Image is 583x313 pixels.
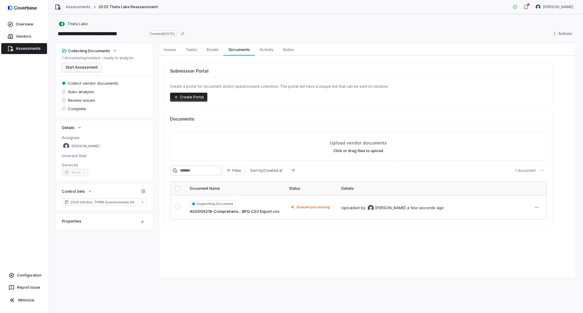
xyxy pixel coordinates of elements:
p: 1 document uploaded - ready to analyze [62,56,133,60]
span: Documents [170,116,194,122]
span: Notes [281,46,296,53]
img: Jason Boland avatar [536,5,540,9]
span: 2025 InfoSec TPRM Questionnaire (High) [70,200,138,205]
div: Document Name [190,186,279,191]
svg: Ascending [291,168,296,173]
div: Status [289,186,332,191]
dt: Services [62,162,147,168]
div: a few seconds ago [407,205,444,211]
span: Auto-analysis [68,89,94,94]
span: Theta Lake [67,22,88,26]
div: by [361,205,406,211]
img: Jason Boland avatar [368,205,374,211]
button: Details [60,122,84,133]
span: Tasks [183,46,199,53]
button: Create Portal [170,93,207,102]
dt: Inherent Risk [62,153,147,158]
span: Details [62,125,75,130]
span: [PERSON_NAME] [72,144,100,148]
dt: Assignee [62,135,147,140]
a: Overview [1,19,47,30]
button: https://thetalake.com/Theta Lake [57,19,90,29]
a: 2025 InfoSec TPRM Questionnaire (High) [62,199,147,206]
span: Complete [68,106,86,111]
span: [PERSON_NAME] [375,205,406,211]
img: logo-D7KZi-bG.svg [8,5,37,11]
button: Actions [551,29,576,38]
span: Created [DATE] [148,31,176,37]
button: Jason Boland avatar[PERSON_NAME] [532,2,577,12]
span: Submission Portal [170,68,209,74]
span: Review issues [68,97,95,103]
button: Start Assessment [62,63,101,72]
span: Queued processing [296,205,330,209]
span: Emails [204,46,221,53]
div: Collecting Documents [62,48,110,53]
span: Supporting Document [190,200,236,207]
span: Issues [162,46,179,53]
div: Details [341,186,523,191]
div: Uploaded [341,205,444,211]
button: Report Issue [2,282,46,293]
label: Click or drag files to upload [333,148,383,153]
span: Upload vendor documents [330,140,387,146]
span: Collect vendor documents [68,80,118,86]
a: AS0006218-Comprehens... BPQ CSV Export.csv [190,209,279,215]
button: Control Sets [60,186,94,197]
a: Vendors [1,31,47,42]
span: Documents [226,46,252,53]
button: Collecting Documents [60,45,119,56]
button: Copy link [177,28,188,39]
button: Ascending [287,166,299,175]
span: 1 document [515,168,536,173]
a: Configuration [2,270,46,281]
span: Activity [257,46,276,53]
a: Assessments [66,5,90,9]
p: Create a portal for document and/or questionnaire collection. The portal will have a unique link ... [170,84,547,89]
button: Filter [222,166,245,175]
img: Jason Boland avatar [63,143,69,149]
span: 2025 Theta Lake Reassessment [98,5,158,9]
span: Control Sets [62,189,85,194]
a: Assessments [1,43,47,54]
span: [PERSON_NAME] [543,5,573,9]
button: Sort byCreated at [247,166,286,175]
button: Minimize [2,294,46,306]
span: Filter [232,168,241,173]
